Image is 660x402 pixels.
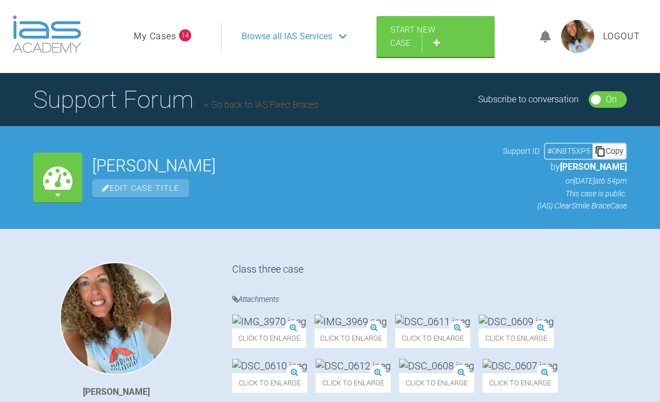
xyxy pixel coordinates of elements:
img: DSC_0612.jpeg [316,359,391,373]
span: Click to enlarge [479,328,554,348]
a: Start New Case [376,16,495,57]
span: Click to enlarge [315,328,387,348]
img: DSC_0611.jpeg [395,315,470,328]
img: DSC_0607.jpeg [483,359,558,373]
img: IMG_3969.png [315,315,387,328]
img: DSC_0609.jpeg [479,315,554,328]
h2: [PERSON_NAME] [92,158,493,174]
img: profile.png [561,20,594,53]
span: Click to enlarge [232,373,307,393]
img: logo-light.3e3ef733.png [13,15,81,53]
div: Copy [593,144,626,158]
span: Click to enlarge [232,328,306,348]
img: Rebecca Lynne Williams [60,262,172,375]
p: This case is public. [503,187,627,200]
p: by [503,160,627,174]
span: Browse all IAS Services [242,29,332,44]
div: On [606,92,617,107]
a: My Cases [134,29,176,44]
a: Go back to IAS Fixed Braces [205,100,318,110]
span: Click to enlarge [483,373,558,393]
span: Click to enlarge [316,373,391,393]
img: DSC_0610.jpeg [232,359,307,373]
div: [PERSON_NAME] [83,385,150,399]
div: Subscribe to conversation [478,92,579,107]
span: [PERSON_NAME] [560,161,627,172]
span: Edit Case Title [92,179,189,197]
span: Click to enlarge [395,328,470,348]
a: Logout [603,29,640,44]
span: Click to enlarge [399,373,474,393]
img: IMG_3970.jpeg [232,315,306,328]
div: # ONBT5XP5 [545,145,593,157]
h1: Support Forum [33,80,318,119]
div: Class three case [232,262,627,276]
span: Start New Case [390,25,435,48]
span: 14 [179,29,191,41]
img: DSC_0608.jpeg [399,359,474,373]
p: on [DATE] at 6:54pm [503,175,627,187]
span: Support ID [503,145,539,157]
h4: Attachments [232,293,627,306]
p: (IAS) ClearSmile Brace Case [503,200,627,212]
